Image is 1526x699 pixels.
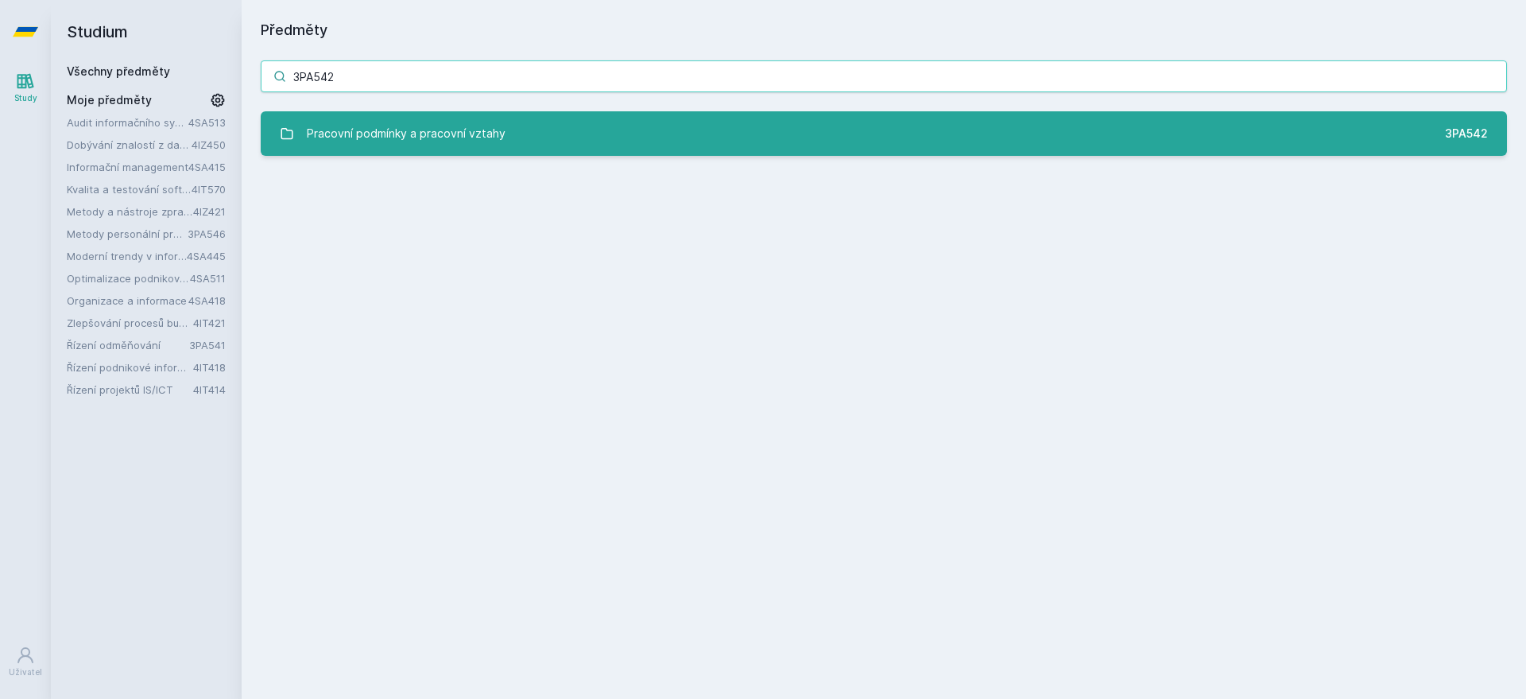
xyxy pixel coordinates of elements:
[193,361,226,374] a: 4IT418
[67,64,170,78] a: Všechny předměty
[188,116,226,129] a: 4SA513
[67,115,188,130] a: Audit informačního systému
[3,64,48,112] a: Study
[3,638,48,686] a: Uživatel
[14,92,37,104] div: Study
[261,111,1507,156] a: Pracovní podmínky a pracovní vztahy 3PA542
[192,138,226,151] a: 4IZ450
[67,382,193,398] a: Řízení projektů IS/ICT
[67,248,187,264] a: Moderní trendy v informatice
[67,315,193,331] a: Zlepšování procesů budování IS
[187,250,226,262] a: 4SA445
[193,205,226,218] a: 4IZ421
[67,181,192,197] a: Kvalita a testování softwaru
[190,272,226,285] a: 4SA511
[67,359,193,375] a: Řízení podnikové informatiky
[67,137,192,153] a: Dobývání znalostí z databází
[188,161,226,173] a: 4SA415
[188,294,226,307] a: 4SA418
[193,316,226,329] a: 4IT421
[188,227,226,240] a: 3PA546
[189,339,226,351] a: 3PA541
[67,92,152,108] span: Moje předměty
[67,159,188,175] a: Informační management
[261,19,1507,41] h1: Předměty
[67,204,193,219] a: Metody a nástroje zpracování textových informací
[67,293,188,309] a: Organizace a informace
[307,118,505,150] div: Pracovní podmínky a pracovní vztahy
[193,383,226,396] a: 4IT414
[67,226,188,242] a: Metody personální práce
[67,337,189,353] a: Řízení odměňování
[9,666,42,678] div: Uživatel
[67,270,190,286] a: Optimalizace podnikových procesů
[192,183,226,196] a: 4IT570
[1445,126,1488,142] div: 3PA542
[261,60,1507,92] input: Název nebo ident předmětu…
